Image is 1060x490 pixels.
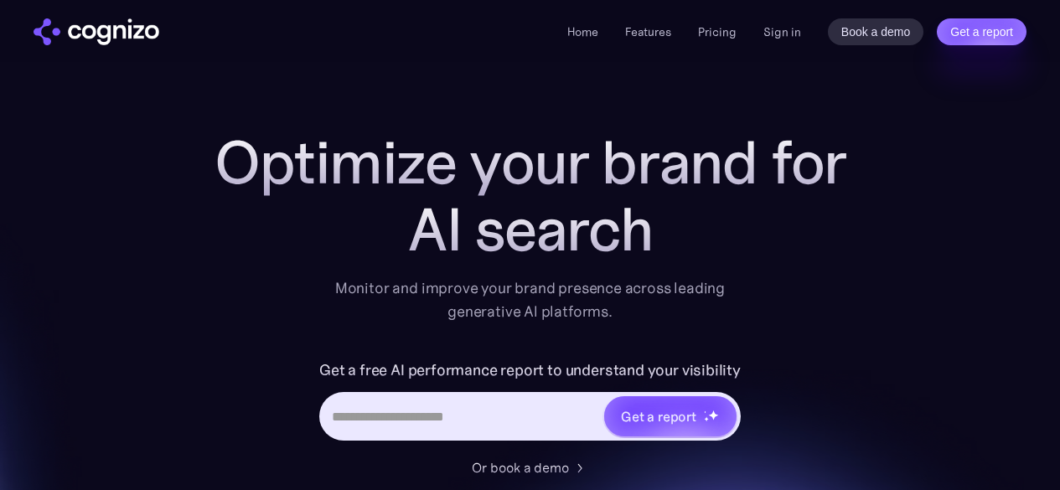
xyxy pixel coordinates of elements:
[567,24,598,39] a: Home
[698,24,737,39] a: Pricing
[704,416,710,422] img: star
[708,410,719,420] img: star
[937,18,1026,45] a: Get a report
[319,357,741,384] label: Get a free AI performance report to understand your visibility
[472,457,569,477] div: Or book a demo
[625,24,671,39] a: Features
[195,129,866,196] h1: Optimize your brand for
[621,406,696,426] div: Get a report
[828,18,924,45] a: Book a demo
[34,18,159,45] a: home
[195,196,866,263] div: AI search
[324,276,737,323] div: Monitor and improve your brand presence across leading generative AI platforms.
[319,357,741,449] form: Hero URL Input Form
[472,457,589,477] a: Or book a demo
[602,395,738,438] a: Get a reportstarstarstar
[704,410,706,413] img: star
[763,22,801,42] a: Sign in
[34,18,159,45] img: cognizo logo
